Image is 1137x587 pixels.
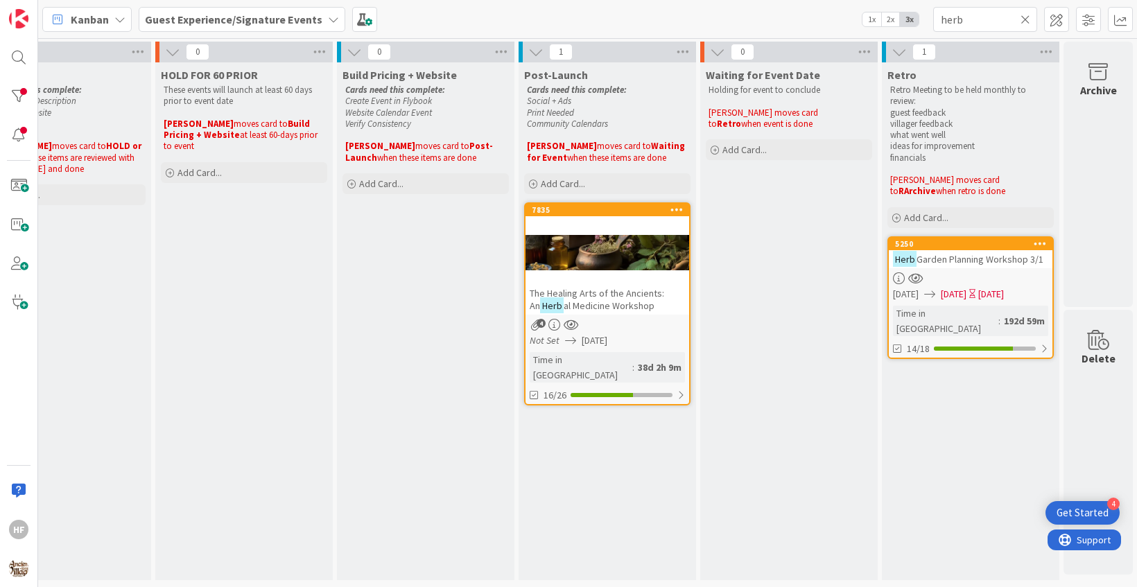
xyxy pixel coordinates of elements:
[900,12,919,26] span: 3x
[1080,82,1117,98] div: Archive
[917,253,1043,265] span: Garden Planning Workshop 3/1
[706,68,820,82] span: Waiting for Event Date
[527,84,627,96] em: Cards need this complete:
[998,313,1000,328] span: :
[9,9,28,28] img: Visit kanbanzone.com
[741,118,813,130] span: when event is done
[367,44,391,60] span: 0
[1000,313,1048,328] div: 192d 59m
[895,239,1052,249] div: 5250
[537,319,546,328] span: 4
[890,152,1051,164] p: financials
[345,140,493,163] strong: Post-Launch
[527,118,608,130] em: Community Calendars
[936,185,1005,197] span: when retro is done
[527,95,571,107] em: Social + Ads
[904,211,948,224] span: Add Card...
[890,85,1051,107] p: Retro Meeting to be held monthly to review:
[887,236,1054,359] a: 5250HerbGarden Planning Workshop 3/1[DATE][DATE][DATE]Time in [GEOGRAPHIC_DATA]:192d 59m14/18
[186,44,209,60] span: 0
[862,12,881,26] span: 1x
[889,238,1052,250] div: 5250
[29,2,63,19] span: Support
[722,143,767,156] span: Add Card...
[893,287,919,301] span: [DATE]
[164,118,312,141] strong: Build Pricing + Website
[52,140,106,152] span: moves card to
[524,68,588,82] span: Post-Launch
[530,334,559,347] i: Not Set
[567,152,666,164] span: when these items are done
[890,130,1051,141] p: what went well
[907,342,930,356] span: 14/18
[345,118,411,130] em: Verify Consistency
[415,140,469,152] span: moves card to
[532,205,689,215] div: 7835
[540,297,564,313] mark: Herb
[526,204,689,315] div: 7835The Healing Arts of the Ancients: AnHerbal Medicine Workshop
[912,44,936,60] span: 1
[377,152,476,164] span: when these items are done
[177,166,222,179] span: Add Card...
[1057,506,1109,520] div: Get Started
[145,12,322,26] b: Guest Experience/Signature Events
[164,118,234,130] strong: [PERSON_NAME]
[345,107,432,119] em: Website Calendar Event
[933,7,1037,32] input: Quick Filter...
[530,352,632,383] div: Time in [GEOGRAPHIC_DATA]
[632,360,634,375] span: :
[342,68,457,82] span: Build Pricing + Website
[1082,350,1116,367] div: Delete
[345,95,432,107] em: Create Event in Flybook
[527,140,687,163] strong: Waiting for Event
[941,287,966,301] span: [DATE]
[164,129,320,152] span: at least 60-days prior to event
[634,360,685,375] div: 38d 2h 9m
[887,68,917,82] span: Retro
[582,333,607,348] span: [DATE]
[1045,501,1120,525] div: Open Get Started checklist, remaining modules: 4
[9,520,28,539] div: HF
[9,559,28,578] img: avatar
[881,12,900,26] span: 2x
[527,140,597,152] strong: [PERSON_NAME]
[890,174,1002,197] span: [PERSON_NAME] moves card to
[524,202,691,405] a: 7835The Healing Arts of the Ancients: AnHerbal Medicine WorkshopNot Set[DATE]Time in [GEOGRAPHIC_...
[1107,498,1120,510] div: 4
[71,11,109,28] span: Kanban
[717,118,741,130] strong: Retro
[527,107,574,119] em: Print Needed
[978,287,1004,301] div: [DATE]
[899,185,936,197] strong: RArchive
[890,107,1051,119] p: guest feedback
[709,85,869,96] p: Holding for event to conclude
[526,204,689,216] div: 7835
[564,299,654,312] span: al Medicine Workshop
[234,118,288,130] span: moves card to
[890,119,1051,130] p: villager feedback
[597,140,651,152] span: moves card to
[889,238,1052,268] div: 5250HerbGarden Planning Workshop 3/1
[890,141,1051,152] p: ideas for improvement
[709,107,820,130] span: [PERSON_NAME] moves card to
[549,44,573,60] span: 1
[359,177,403,190] span: Add Card...
[541,177,585,190] span: Add Card...
[544,388,566,403] span: 16/26
[161,68,258,82] span: HOLD FOR 60 PRIOR
[530,287,664,312] span: The Healing Arts of the Ancients: An
[345,84,445,96] em: Cards need this complete:
[893,251,917,267] mark: Herb
[345,140,415,152] strong: [PERSON_NAME]
[731,44,754,60] span: 0
[164,85,324,107] p: These events will launch at least 60 days prior to event date
[893,306,998,336] div: Time in [GEOGRAPHIC_DATA]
